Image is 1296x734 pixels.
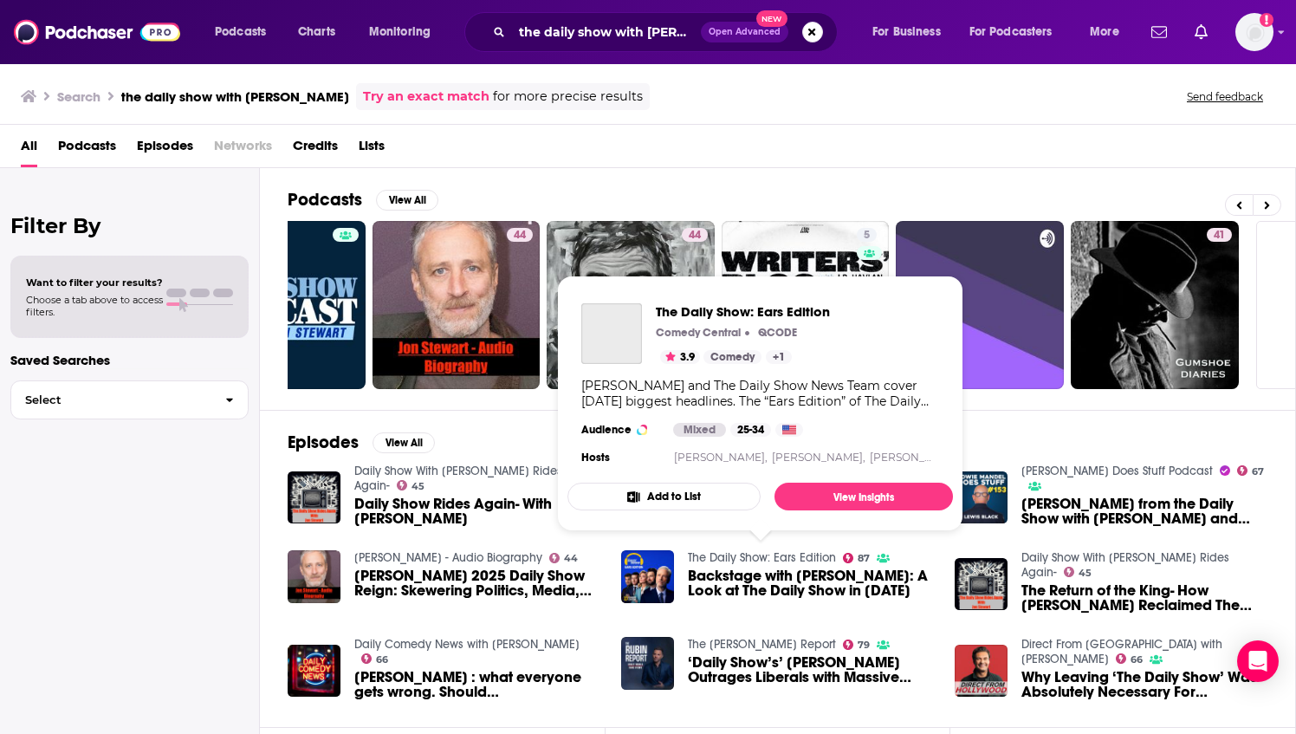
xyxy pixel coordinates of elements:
span: 67 [1252,468,1264,476]
a: 44 [507,228,533,242]
a: The Return of the King- How Jon Stewart Reclaimed The Daily Show [1021,583,1267,613]
a: Try an exact match [363,87,489,107]
a: 66 [361,653,389,664]
span: 41 [1214,227,1225,244]
div: Search podcasts, credits, & more... [481,12,854,52]
span: For Business [872,20,941,44]
h2: Podcasts [288,189,362,211]
span: Choose a tab above to access filters. [26,294,163,318]
a: 45 [397,480,425,490]
a: The Daily Show: Ears Edition [656,303,830,320]
button: open menu [203,18,288,46]
a: Show notifications dropdown [1144,17,1174,47]
a: [PERSON_NAME] [870,451,961,464]
img: User Profile [1235,13,1273,51]
p: Saved Searches [10,352,249,368]
a: Daily Show Rides Again- With Jon Stewart [288,471,340,524]
a: The Rubin Report [688,637,836,652]
button: open menu [1078,18,1141,46]
a: 44 [682,228,708,242]
a: Shane Gillis : what everyone gets wrong. Should Colin Jost host the Daily Show? Jon Stewart retur... [354,670,600,699]
a: 67 [1237,465,1265,476]
img: Lewis Black from the Daily Show with Jon Stewart and Trevor Noah [955,471,1008,524]
a: +1 [766,350,792,364]
a: 5 [722,221,890,389]
div: Open Intercom Messenger [1237,640,1279,682]
a: The Daily Show: Ears Edition [688,550,836,565]
a: Lists [359,132,385,167]
svg: Add a profile image [1260,13,1273,27]
a: The Daily Show: Ears Edition [581,303,642,364]
img: The Return of the King- How Jon Stewart Reclaimed The Daily Show [955,558,1008,611]
a: 79 [843,640,871,650]
button: open menu [357,18,453,46]
h2: Filter By [10,213,249,238]
a: 45 [1064,567,1092,577]
span: 45 [1079,569,1092,577]
a: Why Leaving ‘The Daily Show’ Was Absolutely Necessary For Jon Stewart [1021,670,1267,699]
a: Backstage with Jon Stewart: A Look at The Daily Show in 2024 [688,568,934,598]
input: Search podcasts, credits, & more... [512,18,701,46]
button: Open AdvancedNew [701,22,788,42]
span: 66 [1131,656,1143,664]
a: 41 [1071,221,1239,389]
button: Select [10,380,249,419]
a: 5 [857,228,877,242]
a: EpisodesView All [288,432,435,453]
span: Credits [293,132,338,167]
a: Daily Show With Jon Stewart Rides Again- [1021,550,1229,580]
img: Why Leaving ‘The Daily Show’ Was Absolutely Necessary For Jon Stewart [955,645,1008,698]
a: 66 [1116,653,1144,664]
a: 41 [1207,228,1232,242]
a: All [21,132,37,167]
a: Podcasts [58,132,116,167]
a: Direct From Hollywood with Ryan Seacrest [1021,637,1222,666]
h2: Episodes [288,432,359,453]
span: Daily Show Rides Again- With [PERSON_NAME] [354,497,600,526]
span: Monitoring [369,20,431,44]
button: View All [376,190,438,211]
img: ‘Daily Show’s’ Jon Stewart Outrages Liberals with Massive Attack on Biden [621,637,674,690]
a: Episodes [137,132,193,167]
p: Comedy Central [656,326,741,340]
img: Podchaser - Follow, Share and Rate Podcasts [14,16,180,49]
img: Shane Gillis : what everyone gets wrong. Should Colin Jost host the Daily Show? Jon Stewart retur... [288,645,340,698]
span: Podcasts [215,20,266,44]
button: Show profile menu [1235,13,1273,51]
a: QCODEQCODE [754,326,797,340]
h3: Search [57,88,100,105]
h3: Audience [581,423,659,437]
h3: the daily show with [PERSON_NAME] [121,88,349,105]
span: Want to filter your results? [26,276,163,289]
span: [PERSON_NAME] from the Daily Show with [PERSON_NAME] and [PERSON_NAME] [1021,497,1267,526]
span: 79 [858,641,870,649]
a: Jon Stewart - Audio Biography [354,550,542,565]
a: Backstage with Jon Stewart: A Look at The Daily Show in 2024 [621,550,674,603]
span: For Podcasters [969,20,1053,44]
a: 44 [549,553,579,563]
h4: Hosts [581,451,610,464]
span: for more precise results [493,87,643,107]
button: open menu [860,18,962,46]
a: View Insights [774,483,953,510]
a: Comedy [703,350,761,364]
span: The Return of the King- How [PERSON_NAME] Reclaimed The Daily Show [1021,583,1267,613]
a: 44 [373,221,541,389]
span: 45 [411,483,424,490]
a: Daily Comedy News with Johnny Mac [354,637,580,652]
span: 87 [858,555,870,562]
span: Open Advanced [709,28,781,36]
div: Mixed [673,423,726,437]
span: [PERSON_NAME] 2025 Daily Show Reign: Skewering Politics, Media, and Late-Night Shakeups [354,568,600,598]
a: Howie Mandel Does Stuff Podcast [1021,464,1213,478]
